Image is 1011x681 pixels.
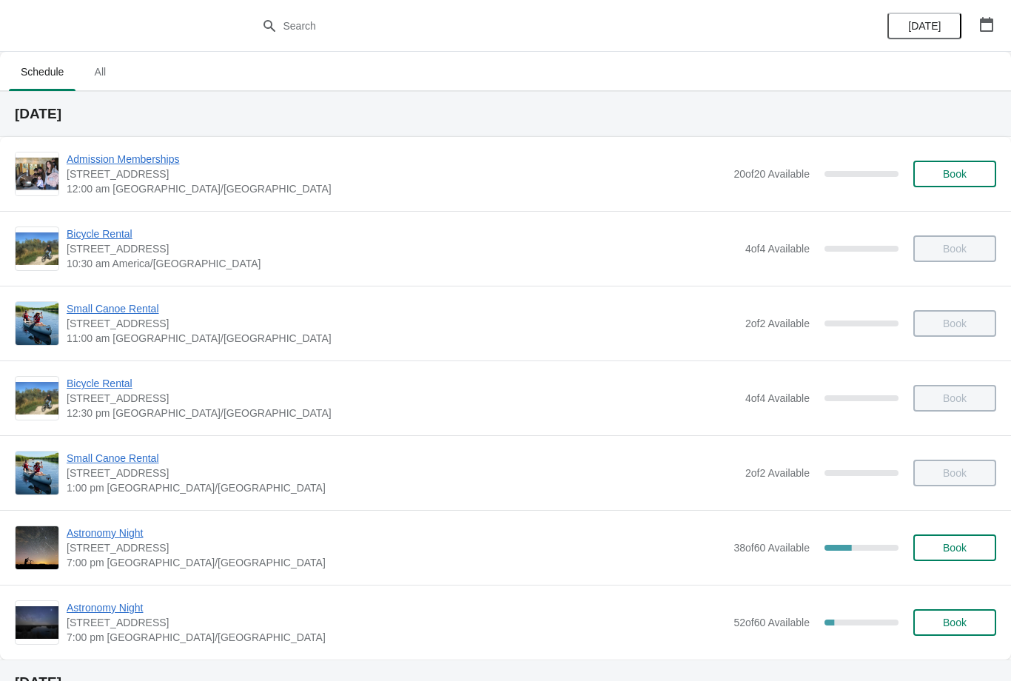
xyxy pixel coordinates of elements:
[67,391,738,406] span: [STREET_ADDRESS]
[887,13,961,39] button: [DATE]
[67,406,738,420] span: 12:30 pm [GEOGRAPHIC_DATA]/[GEOGRAPHIC_DATA]
[913,161,996,187] button: Book
[745,243,810,255] span: 4 of 4 Available
[16,152,58,195] img: Admission Memberships | 1 Snow Goose Bay, Stonewall, MB R0C 2Z0 | 12:00 am America/Winnipeg
[67,555,726,570] span: 7:00 pm [GEOGRAPHIC_DATA]/[GEOGRAPHIC_DATA]
[913,609,996,636] button: Book
[16,452,58,494] img: Small Canoe Rental | 1 Snow Goose Bay, Stonewall, MB R0C 2Z0 | 1:00 pm America/Winnipeg
[16,382,58,415] img: Bicycle Rental | 1 Snow Goose Bay, Stonewall, MB R0C 2Z0 | 12:30 pm America/Winnipeg
[16,526,58,569] img: Astronomy Night | 1 Snow Goose Bay, Stonewall, MB R0C 2Z0 | 7:00 pm America/Winnipeg
[67,376,738,391] span: Bicycle Rental
[67,241,738,256] span: [STREET_ADDRESS]
[67,466,738,480] span: [STREET_ADDRESS]
[943,542,967,554] span: Book
[283,13,759,39] input: Search
[67,301,738,316] span: Small Canoe Rental
[81,58,118,85] span: All
[943,617,967,628] span: Book
[67,615,726,630] span: [STREET_ADDRESS]
[9,58,75,85] span: Schedule
[67,331,738,346] span: 11:00 am [GEOGRAPHIC_DATA]/[GEOGRAPHIC_DATA]
[15,107,996,121] h2: [DATE]
[16,302,58,345] img: Small Canoe Rental | 1 Snow Goose Bay, Stonewall, MB R0C 2Z0 | 11:00 am America/Winnipeg
[745,392,810,404] span: 4 of 4 Available
[67,227,738,241] span: Bicycle Rental
[67,152,726,167] span: Admission Memberships
[16,606,58,639] img: Astronomy Night | 1 Snow Goose Bay, Stonewall, MB R0C 2Z0 | 7:00 pm America/Winnipeg
[943,168,967,180] span: Book
[67,181,726,196] span: 12:00 am [GEOGRAPHIC_DATA]/[GEOGRAPHIC_DATA]
[67,630,726,645] span: 7:00 pm [GEOGRAPHIC_DATA]/[GEOGRAPHIC_DATA]
[67,540,726,555] span: [STREET_ADDRESS]
[913,534,996,561] button: Book
[733,168,810,180] span: 20 of 20 Available
[733,617,810,628] span: 52 of 60 Available
[745,467,810,479] span: 2 of 2 Available
[67,600,726,615] span: Astronomy Night
[67,316,738,331] span: [STREET_ADDRESS]
[745,318,810,329] span: 2 of 2 Available
[67,480,738,495] span: 1:00 pm [GEOGRAPHIC_DATA]/[GEOGRAPHIC_DATA]
[67,526,726,540] span: Astronomy Night
[67,167,726,181] span: [STREET_ADDRESS]
[908,20,941,32] span: [DATE]
[16,232,58,265] img: Bicycle Rental | 1 Snow Goose Bay, Stonewall, MB R0C 2Z0 | 10:30 am America/Winnipeg
[67,451,738,466] span: Small Canoe Rental
[733,542,810,554] span: 38 of 60 Available
[67,256,738,271] span: 10:30 am America/[GEOGRAPHIC_DATA]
